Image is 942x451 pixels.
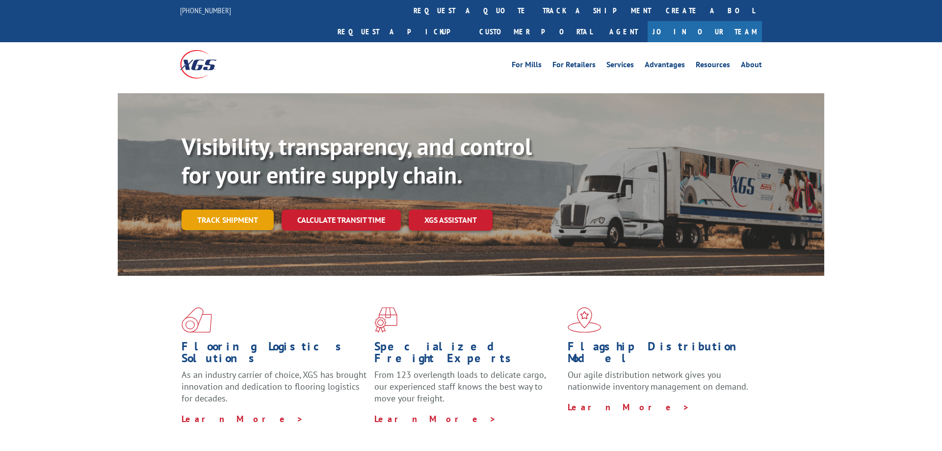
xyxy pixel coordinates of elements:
[182,131,532,190] b: Visibility, transparency, and control for your entire supply chain.
[568,341,753,369] h1: Flagship Distribution Model
[330,21,472,42] a: Request a pickup
[180,5,231,15] a: [PHONE_NUMBER]
[374,369,560,413] p: From 123 overlength loads to delicate cargo, our experienced staff knows the best way to move you...
[568,401,690,413] a: Learn More >
[182,413,304,424] a: Learn More >
[282,210,401,231] a: Calculate transit time
[374,413,497,424] a: Learn More >
[409,210,493,231] a: XGS ASSISTANT
[552,61,596,72] a: For Retailers
[472,21,600,42] a: Customer Portal
[568,307,602,333] img: xgs-icon-flagship-distribution-model-red
[182,210,274,230] a: Track shipment
[182,341,367,369] h1: Flooring Logistics Solutions
[568,369,748,392] span: Our agile distribution network gives you nationwide inventory management on demand.
[606,61,634,72] a: Services
[645,61,685,72] a: Advantages
[696,61,730,72] a: Resources
[600,21,648,42] a: Agent
[741,61,762,72] a: About
[182,307,212,333] img: xgs-icon-total-supply-chain-intelligence-red
[512,61,542,72] a: For Mills
[182,369,366,404] span: As an industry carrier of choice, XGS has brought innovation and dedication to flooring logistics...
[374,307,397,333] img: xgs-icon-focused-on-flooring-red
[374,341,560,369] h1: Specialized Freight Experts
[648,21,762,42] a: Join Our Team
